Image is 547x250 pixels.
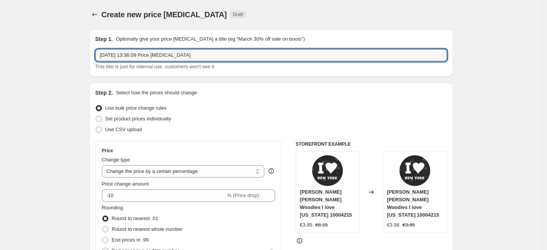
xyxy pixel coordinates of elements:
[403,221,415,229] strike: €3.95
[95,64,214,69] span: This title is just for internal use, customers won't see it
[95,49,447,61] input: 30% off holiday sale
[89,9,100,20] button: Price change jobs
[116,89,197,97] p: Select how the prices should change
[400,155,430,186] img: artemio-oferta-artemio-sello-madera-woodies-i-love-new-york-10004215-7244801736764_80x.jpg
[296,141,447,147] h6: STOREFRONT EXAMPLE
[233,12,243,18] span: Draft
[227,192,259,198] span: % (Price drop)
[95,35,113,43] h2: Step 1.
[95,89,113,97] h2: Step 2.
[312,155,343,186] img: artemio-oferta-artemio-sello-madera-woodies-i-love-new-york-10004215-7244801736764_80x.jpg
[112,215,158,221] span: Round to nearest .01
[102,157,130,163] span: Change type
[102,205,123,211] span: Rounding
[102,189,226,202] input: -15
[105,127,142,132] span: Use CSV upload
[387,189,439,218] span: [PERSON_NAME] [PERSON_NAME] Woodies I love [US_STATE] 10004215
[102,148,113,154] h3: Price
[116,35,305,43] p: Optionally give your price [MEDICAL_DATA] a title (eg "March 30% off sale on boots")
[105,116,171,122] span: Set product prices individually
[387,221,400,229] div: €3.56
[112,237,149,243] span: End prices in .99
[300,189,352,218] span: [PERSON_NAME] [PERSON_NAME] Woodies I love [US_STATE] 10004215
[267,167,275,175] div: help
[300,221,313,229] div: €3.95
[315,221,328,229] strike: €6.15
[102,181,149,187] span: Price change amount
[102,10,227,19] span: Create new price [MEDICAL_DATA]
[112,226,183,232] span: Round to nearest whole number
[105,105,167,111] span: Use bulk price change rules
